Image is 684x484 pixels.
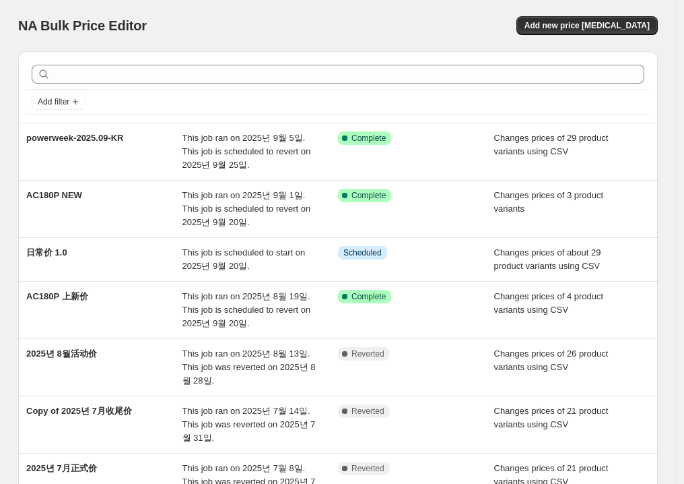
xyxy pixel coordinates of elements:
[26,190,82,200] span: AC180P NEW
[494,190,604,214] span: Changes prices of 3 product variants
[516,16,658,35] button: Add new price [MEDICAL_DATA]
[343,247,382,258] span: Scheduled
[494,349,609,372] span: Changes prices of 26 product variants using CSV
[351,406,384,417] span: Reverted
[26,406,132,416] span: Copy of 2025년 7月收尾价
[182,349,316,386] span: This job ran on 2025년 8월 13일. This job was reverted on 2025년 8월 28일.
[351,463,384,474] span: Reverted
[18,18,147,33] span: NA Bulk Price Editor
[26,291,88,301] span: AC180P 上新价
[182,247,306,271] span: This job is scheduled to start on 2025년 9월 20일.
[351,291,386,302] span: Complete
[26,463,97,473] span: 2025년 7月正式价
[26,247,67,258] span: 日常价 1.0
[38,96,69,107] span: Add filter
[494,133,609,156] span: Changes prices of 29 product variants using CSV
[351,133,386,144] span: Complete
[351,349,384,359] span: Reverted
[351,190,386,201] span: Complete
[494,291,604,315] span: Changes prices of 4 product variants using CSV
[182,291,311,328] span: This job ran on 2025년 8월 19일. This job is scheduled to revert on 2025년 9월 20일.
[26,349,97,359] span: 2025년 8월活动价
[26,133,124,143] span: powerweek-2025.09-KR
[182,133,311,170] span: This job ran on 2025년 9월 5일. This job is scheduled to revert on 2025년 9월 25일.
[32,94,85,110] button: Add filter
[182,190,311,227] span: This job ran on 2025년 9월 1일. This job is scheduled to revert on 2025년 9월 20일.
[494,247,601,271] span: Changes prices of about 29 product variants using CSV
[182,406,316,443] span: This job ran on 2025년 7월 14일. This job was reverted on 2025년 7월 31일.
[494,406,609,429] span: Changes prices of 21 product variants using CSV
[524,20,650,31] span: Add new price [MEDICAL_DATA]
